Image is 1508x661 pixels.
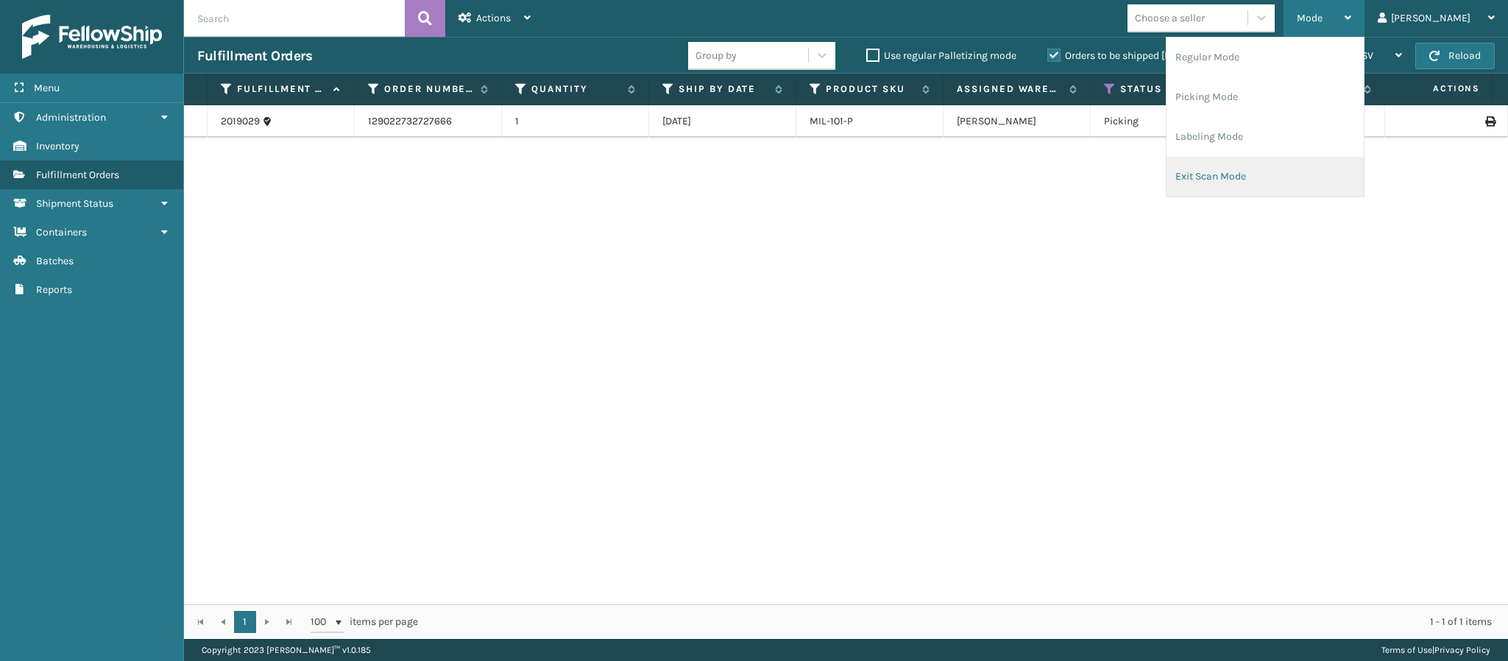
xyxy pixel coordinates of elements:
label: Order Number [384,82,473,96]
li: Exit Scan Mode [1167,157,1364,197]
li: Picking Mode [1167,77,1364,117]
span: 100 [311,615,333,629]
td: [PERSON_NAME] [944,105,1091,138]
span: Actions [1387,77,1489,101]
span: Menu [34,82,60,94]
label: Product SKU [826,82,915,96]
span: Containers [36,226,87,238]
span: Administration [36,111,106,124]
td: 129022732727666 [355,105,502,138]
a: Terms of Use [1381,645,1432,655]
span: Reports [36,283,72,296]
label: Status [1120,82,1209,96]
td: [DATE] [649,105,796,138]
div: 1 - 1 of 1 items [439,615,1492,629]
td: 1 [502,105,649,138]
a: MIL-101-P [810,115,853,127]
span: Fulfillment Orders [36,169,119,181]
td: Picking [1091,105,1238,138]
a: Privacy Policy [1434,645,1490,655]
label: Use regular Palletizing mode [866,49,1016,62]
span: Mode [1297,12,1323,24]
label: Orders to be shipped [DATE] [1047,49,1190,62]
button: Reload [1415,43,1495,69]
span: Batches [36,255,74,267]
li: Labeling Mode [1167,117,1364,157]
label: Fulfillment Order Id [237,82,326,96]
label: Ship By Date [679,82,768,96]
span: items per page [311,611,418,633]
span: Actions [476,12,511,24]
span: Shipment Status [36,197,113,210]
label: Assigned Warehouse [957,82,1062,96]
span: Inventory [36,140,79,152]
li: Regular Mode [1167,38,1364,77]
div: Choose a seller [1135,10,1205,26]
a: 1 [234,611,256,633]
div: | [1381,639,1490,661]
p: Copyright 2023 [PERSON_NAME]™ v 1.0.185 [202,639,371,661]
label: Quantity [531,82,620,96]
a: 2019029 [221,114,260,129]
h3: Fulfillment Orders [197,47,312,65]
div: Group by [695,48,737,63]
i: Print Label [1485,116,1494,127]
img: logo [22,15,162,59]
